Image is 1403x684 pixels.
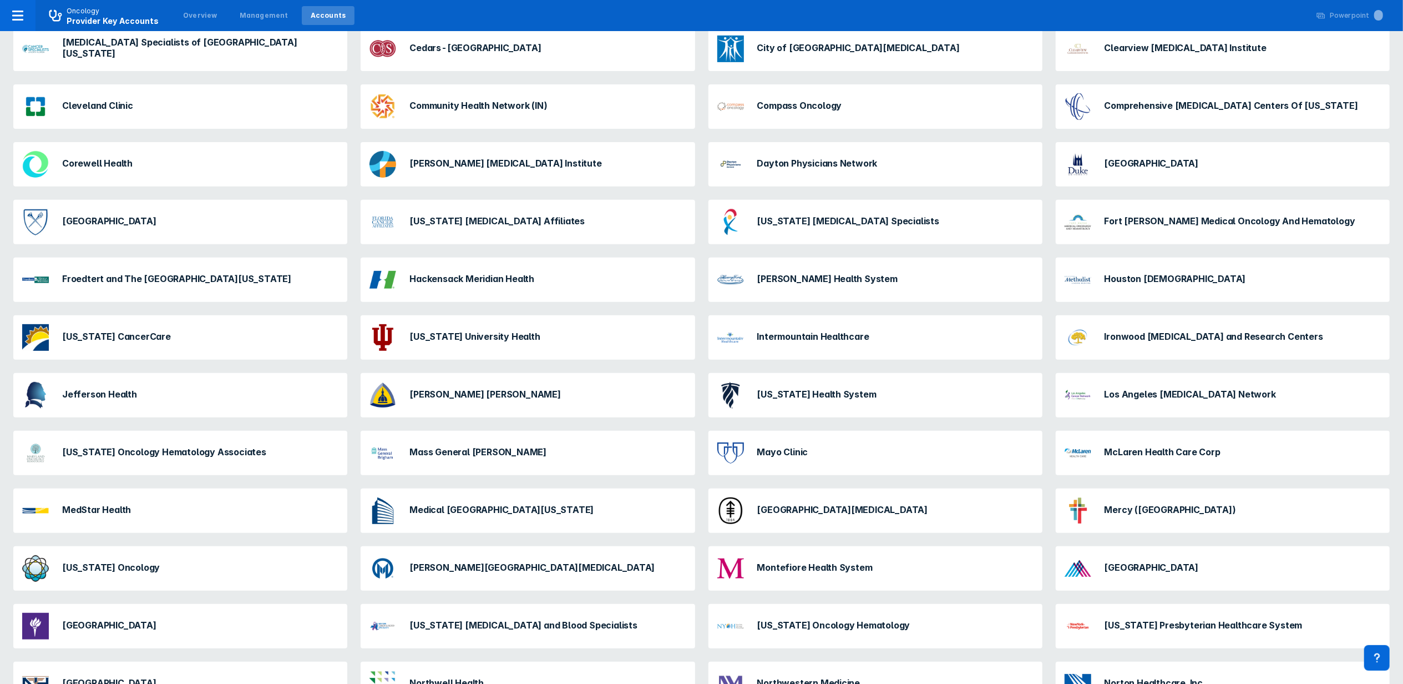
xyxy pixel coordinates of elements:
div: Contact Support [1364,645,1390,671]
a: Management [231,6,297,25]
h3: Clearview [MEDICAL_DATA] Institute [1105,42,1267,53]
a: Mayo Clinic [708,431,1042,475]
img: medstar.png [22,497,49,524]
a: [US_STATE] Health System [708,373,1042,418]
img: henry-ford.png [717,266,744,293]
a: [US_STATE] [MEDICAL_DATA] Specialists [708,200,1042,244]
a: Fort [PERSON_NAME] Medical Oncology And Hematology [1056,200,1390,244]
img: new-york-oncology-hematology.png [717,613,744,640]
a: Community Health Network (IN) [361,84,695,129]
h3: Froedtert and The [GEOGRAPHIC_DATA][US_STATE] [62,273,291,284]
img: dayton-physicians-network.png [717,151,744,178]
a: Cleveland Clinic [13,84,347,129]
img: intermountain-healthcare-provider.png [717,324,744,351]
img: ny-presbyterian.png [1065,613,1091,640]
img: jefferson-health-system.png [22,382,49,409]
a: [US_STATE] Oncology Hematology [708,604,1042,648]
a: Montefiore Health System [708,546,1042,591]
a: Intermountain Healthcare [708,315,1042,360]
img: emory.png [22,209,49,235]
h3: Mayo Clinic [757,446,808,457]
a: [GEOGRAPHIC_DATA] [13,604,347,648]
img: dana-farber.png [369,151,396,178]
h3: [GEOGRAPHIC_DATA] [62,620,156,631]
img: city-hope.png [717,36,744,62]
img: florida-cancer-affiliates.png [369,209,396,235]
a: Hackensack Meridian Health [361,258,695,302]
img: cancer-specialists-of-north-fl.png [22,36,49,62]
img: clearview-cancer-institute.png [1065,36,1091,62]
img: maryland-oncology-hematology.png [22,440,49,466]
a: Dayton Physicians Network [708,142,1042,187]
a: Mass General [PERSON_NAME] [361,431,695,475]
h3: Community Health Network (IN) [409,100,547,111]
h3: Houston [DEMOGRAPHIC_DATA] [1105,273,1246,284]
img: kansas-health-system.png [717,382,744,409]
img: medical-university-of-sc-medical-center.png [369,497,396,524]
h3: City of [GEOGRAPHIC_DATA][MEDICAL_DATA] [757,42,960,53]
a: [PERSON_NAME] [PERSON_NAME] [361,373,695,418]
h3: Dayton Physicians Network [757,158,878,169]
a: [GEOGRAPHIC_DATA] [1056,546,1390,591]
a: [PERSON_NAME][GEOGRAPHIC_DATA][MEDICAL_DATA] [361,546,695,591]
a: [MEDICAL_DATA] Specialists of [GEOGRAPHIC_DATA][US_STATE] [13,27,347,71]
img: los-angeles-cancer-network.png [1065,382,1091,409]
h3: [US_STATE] Oncology Hematology Associates [62,446,266,457]
img: froedtert-and-the-medical-college-of-wisconsin.png [22,266,49,293]
img: corewell-health.png [22,151,49,178]
img: duke.png [1065,151,1091,178]
a: Medical [GEOGRAPHIC_DATA][US_STATE] [361,489,695,533]
h3: [GEOGRAPHIC_DATA] [1105,562,1199,573]
img: montefiore-medical-center.png [717,555,744,582]
img: memorial-sloan-kettering.png [717,497,744,524]
a: [PERSON_NAME] Health System [708,258,1042,302]
h3: [US_STATE] [MEDICAL_DATA] Specialists [757,215,940,227]
h3: [US_STATE] Oncology Hematology [757,620,910,631]
a: [GEOGRAPHIC_DATA] [13,200,347,244]
a: Cedars-[GEOGRAPHIC_DATA] [361,27,695,71]
a: [US_STATE] Presbyterian Healthcare System [1056,604,1390,648]
img: mercy-mo.png [1065,497,1091,524]
a: [US_STATE] [MEDICAL_DATA] and Blood Specialists [361,604,695,648]
h3: [PERSON_NAME] Health System [757,273,898,284]
img: cleveland-clinic.png [22,93,49,120]
h3: [US_STATE] CancerCare [62,331,171,342]
a: [PERSON_NAME] [MEDICAL_DATA] Institute [361,142,695,187]
h3: [US_STATE] [MEDICAL_DATA] Affiliates [409,215,585,227]
img: fort-wayne-medical-oncology.png [1065,209,1091,235]
h3: [GEOGRAPHIC_DATA] [1105,158,1199,169]
h3: [GEOGRAPHIC_DATA][MEDICAL_DATA] [757,504,928,515]
h3: Compass Oncology [757,100,842,111]
h3: Mercy ([GEOGRAPHIC_DATA]) [1105,504,1236,515]
h3: [PERSON_NAME] [PERSON_NAME] [409,389,561,400]
div: Management [240,11,288,21]
img: compass-oncology.png [717,93,744,120]
img: moffitt-cancer-center.png [369,555,396,582]
h3: [PERSON_NAME] [MEDICAL_DATA] Institute [409,158,601,169]
a: [GEOGRAPHIC_DATA][MEDICAL_DATA] [708,489,1042,533]
a: Jefferson Health [13,373,347,418]
h3: Montefiore Health System [757,562,873,573]
img: johns-hopkins-hospital.png [369,382,396,409]
h3: Los Angeles [MEDICAL_DATA] Network [1105,389,1276,400]
h3: Fort [PERSON_NAME] Medical Oncology And Hematology [1105,215,1355,227]
h3: [PERSON_NAME][GEOGRAPHIC_DATA][MEDICAL_DATA] [409,562,655,573]
a: City of [GEOGRAPHIC_DATA][MEDICAL_DATA] [708,27,1042,71]
a: Mercy ([GEOGRAPHIC_DATA]) [1056,489,1390,533]
a: MedStar Health [13,489,347,533]
a: Comprehensive [MEDICAL_DATA] Centers Of [US_STATE] [1056,84,1390,129]
a: Clearview [MEDICAL_DATA] Institute [1056,27,1390,71]
a: [US_STATE] CancerCare [13,315,347,360]
p: Oncology [67,6,100,16]
img: mass-general-brigham.png [369,440,396,466]
h3: MedStar Health [62,504,131,515]
a: [US_STATE] [MEDICAL_DATA] Affiliates [361,200,695,244]
img: mount-sinai-hospital.png [1065,555,1091,582]
h3: [US_STATE] Health System [757,389,877,400]
img: minnesota-oncology.png [22,555,49,582]
h3: Cleveland Clinic [62,100,133,111]
span: Provider Key Accounts [67,16,159,26]
h3: Corewell Health [62,158,133,169]
img: hackensack-university-medical-center.png [369,271,396,289]
a: Corewell Health [13,142,347,187]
